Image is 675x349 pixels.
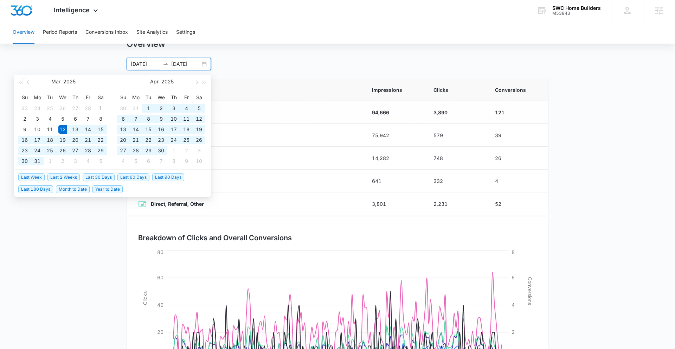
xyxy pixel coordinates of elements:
[69,135,82,145] td: 2025-03-20
[119,136,127,144] div: 20
[157,104,165,113] div: 2
[144,125,153,134] div: 15
[71,146,79,155] div: 27
[182,136,191,144] div: 25
[117,156,129,166] td: 2025-05-04
[96,115,105,123] div: 8
[94,103,107,114] td: 2025-03-01
[18,145,31,156] td: 2025-03-23
[44,114,56,124] td: 2025-03-04
[142,114,155,124] td: 2025-04-08
[20,146,29,155] div: 23
[58,125,67,134] div: 12
[167,124,180,135] td: 2025-04-17
[69,103,82,114] td: 2025-02-27
[193,156,205,166] td: 2025-05-10
[180,145,193,156] td: 2025-05-02
[144,146,153,155] div: 29
[58,104,67,113] div: 26
[144,136,153,144] div: 22
[33,146,41,155] div: 24
[92,185,123,193] span: Year to Date
[364,170,425,192] td: 641
[193,124,205,135] td: 2025-04-19
[131,157,140,165] div: 5
[33,104,41,113] div: 24
[180,114,193,124] td: 2025-04-11
[195,157,203,165] div: 10
[96,146,105,155] div: 29
[182,157,191,165] div: 9
[129,145,142,156] td: 2025-04-28
[182,146,191,155] div: 2
[157,157,165,165] div: 7
[69,92,82,103] th: Th
[169,146,178,155] div: 1
[56,114,69,124] td: 2025-03-05
[195,125,203,134] div: 19
[46,146,54,155] div: 25
[157,302,163,308] tspan: 40
[83,173,115,181] span: Last 30 Days
[167,156,180,166] td: 2025-05-08
[180,103,193,114] td: 2025-04-04
[176,21,195,44] button: Settings
[44,156,56,166] td: 2025-04-01
[33,125,41,134] div: 10
[155,103,167,114] td: 2025-04-02
[167,135,180,145] td: 2025-04-24
[138,86,355,94] span: Channel
[131,60,160,68] input: Start date
[144,115,153,123] div: 8
[18,173,45,181] span: Last Week
[46,125,54,134] div: 11
[69,114,82,124] td: 2025-03-06
[47,173,80,181] span: Last 2 Weeks
[193,135,205,145] td: 2025-04-26
[71,115,79,123] div: 6
[119,104,127,113] div: 30
[487,147,548,170] td: 26
[144,157,153,165] div: 6
[512,274,515,280] tspan: 6
[82,135,94,145] td: 2025-03-21
[71,104,79,113] div: 27
[169,115,178,123] div: 10
[142,291,148,305] tspan: Clicks
[46,104,54,113] div: 25
[552,11,601,16] div: account id
[155,135,167,145] td: 2025-04-23
[487,192,548,215] td: 52
[425,124,487,147] td: 579
[117,173,149,181] span: Last 60 Days
[71,125,79,134] div: 13
[142,145,155,156] td: 2025-04-29
[117,124,129,135] td: 2025-04-13
[94,92,107,103] th: Sa
[20,125,29,134] div: 9
[82,145,94,156] td: 2025-03-28
[71,136,79,144] div: 20
[157,329,163,335] tspan: 20
[84,125,92,134] div: 14
[180,92,193,103] th: Fr
[142,103,155,114] td: 2025-04-01
[85,21,128,44] button: Conversions Inbox
[58,136,67,144] div: 19
[152,173,184,181] span: Last 90 Days
[31,135,44,145] td: 2025-03-17
[56,135,69,145] td: 2025-03-19
[161,75,174,89] button: 2025
[193,145,205,156] td: 2025-05-03
[33,115,41,123] div: 3
[195,136,203,144] div: 26
[82,156,94,166] td: 2025-04-04
[18,135,31,145] td: 2025-03-16
[142,92,155,103] th: Tu
[129,124,142,135] td: 2025-04-14
[364,101,425,124] td: 94,666
[195,115,203,123] div: 12
[31,92,44,103] th: Mo
[487,170,548,192] td: 4
[512,249,515,255] tspan: 8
